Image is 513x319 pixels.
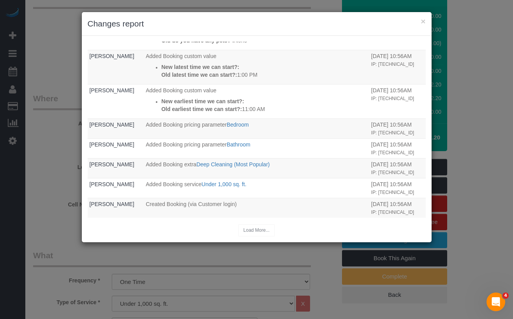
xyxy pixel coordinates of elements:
[146,161,196,167] span: Added Booking extra
[90,122,134,128] a: [PERSON_NAME]
[161,105,367,113] p: 11:00 AM
[369,84,426,118] td: When
[421,17,425,25] button: ×
[88,50,144,84] td: Who
[88,18,426,30] h3: Changes report
[90,53,134,59] a: [PERSON_NAME]
[371,150,414,155] small: IP: [TECHNICAL_ID]
[201,181,246,187] a: Under 1,000 sq. ft.
[161,64,239,70] strong: New latest time we can start?:
[82,12,432,242] sui-modal: Changes report
[227,141,250,148] a: Bathroom
[161,71,367,79] p: 1:00 PM
[146,122,227,128] span: Added Booking pricing parameter
[146,181,201,187] span: Added Booking service
[196,161,270,167] a: Deep Cleaning (Most Popular)
[161,98,244,104] strong: New earliest time we can start?:
[144,50,369,84] td: What
[371,170,414,175] small: IP: [TECHNICAL_ID]
[369,178,426,198] td: When
[371,96,414,101] small: IP: [TECHNICAL_ID]
[371,130,414,136] small: IP: [TECHNICAL_ID]
[161,106,242,112] strong: Old earliest time we can start?:
[146,141,227,148] span: Added Booking pricing parameter
[146,87,216,93] span: Added Booking custom value
[369,138,426,158] td: When
[146,53,216,59] span: Added Booking custom value
[144,198,369,218] td: What
[88,178,144,198] td: Who
[371,210,414,215] small: IP: [TECHNICAL_ID]
[161,72,237,78] strong: Old latest time we can start?:
[90,181,134,187] a: [PERSON_NAME]
[371,62,414,67] small: IP: [TECHNICAL_ID]
[144,158,369,178] td: What
[90,141,134,148] a: [PERSON_NAME]
[144,84,369,118] td: What
[90,201,134,207] a: [PERSON_NAME]
[227,122,249,128] a: Bedroom
[371,190,414,195] small: IP: [TECHNICAL_ID]
[146,201,236,207] span: Created Booking (via Customer login)
[144,118,369,138] td: What
[88,198,144,218] td: Who
[88,118,144,138] td: Who
[90,161,134,167] a: [PERSON_NAME]
[144,138,369,158] td: What
[487,293,505,311] iframe: Intercom live chat
[369,50,426,84] td: When
[369,118,426,138] td: When
[88,138,144,158] td: Who
[88,84,144,118] td: Who
[369,198,426,218] td: When
[90,87,134,93] a: [PERSON_NAME]
[144,178,369,198] td: What
[88,158,144,178] td: Who
[502,293,509,299] span: 4
[369,158,426,178] td: When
